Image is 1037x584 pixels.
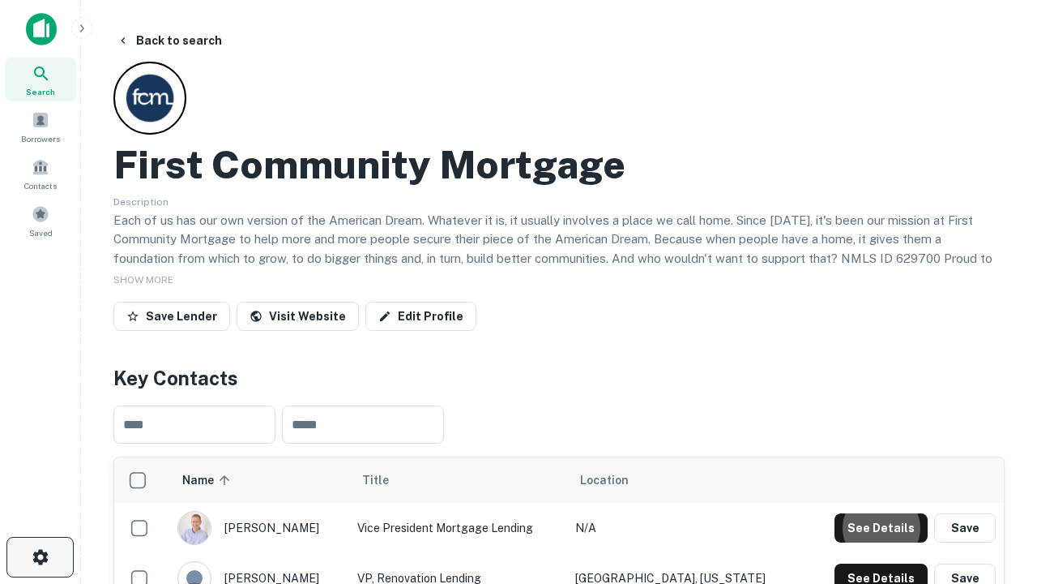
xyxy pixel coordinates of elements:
[113,302,230,331] button: Save Lender
[349,457,567,503] th: Title
[5,199,76,243] a: Saved
[26,13,57,45] img: capitalize-icon.png
[113,363,1005,393] h4: Key Contacts
[365,302,476,331] a: Edit Profile
[177,511,341,545] div: [PERSON_NAME]
[26,85,55,98] span: Search
[567,503,802,553] td: N/A
[237,302,359,331] a: Visit Website
[29,226,53,239] span: Saved
[362,470,410,490] span: Title
[169,457,349,503] th: Name
[113,196,169,208] span: Description
[580,470,629,490] span: Location
[110,26,228,55] button: Back to search
[178,512,211,544] img: 1520878720083
[182,470,235,490] span: Name
[5,58,76,101] a: Search
[113,141,625,188] h2: First Community Mortgage
[956,402,1037,480] iframe: Chat Widget
[834,513,928,543] button: See Details
[113,274,173,286] span: SHOW MORE
[349,503,567,553] td: Vice President Mortgage Lending
[21,132,60,145] span: Borrowers
[24,179,57,192] span: Contacts
[5,152,76,195] a: Contacts
[934,513,996,543] button: Save
[567,457,802,503] th: Location
[5,105,76,148] a: Borrowers
[113,211,1005,287] p: Each of us has our own version of the American Dream. Whatever it is, it usually involves a place...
